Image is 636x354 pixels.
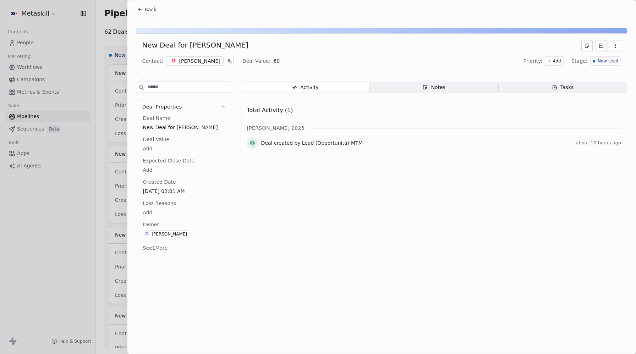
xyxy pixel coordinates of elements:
[552,84,574,91] div: Tasks
[146,231,148,237] div: G
[247,125,305,132] span: [PERSON_NAME] 2025
[141,178,177,186] span: Created Date
[142,103,182,110] span: Deal Properties
[136,115,232,256] div: Deal Properties
[152,232,187,237] div: [PERSON_NAME]
[143,188,225,195] span: [DATE] 02:01 AM
[143,124,225,131] span: New Deal for [PERSON_NAME]
[422,84,445,91] div: Notes
[133,3,161,16] button: Back
[523,57,543,65] span: Priority:
[144,6,157,13] span: Back
[141,157,196,164] span: Expected Close Date
[141,115,172,122] span: Deal Name
[273,58,280,64] span: € 0
[141,221,160,228] span: Owner
[598,58,618,64] span: New Lead
[576,140,621,146] span: about 10 hours ago
[179,57,220,65] div: [PERSON_NAME]
[143,209,225,216] span: Add
[170,58,176,64] span: M
[141,200,177,207] span: Loss Reasons
[553,58,561,64] span: Add
[141,136,171,143] span: Deal Value
[302,139,363,146] span: Lead (Opportunità)-MTM
[261,139,300,146] span: Deal created by
[136,99,232,115] button: Deal Properties
[142,40,248,51] div: New Deal for [PERSON_NAME]
[571,57,587,65] span: Stage:
[138,242,172,254] button: See1More
[143,145,225,152] span: Add
[143,166,225,173] span: Add
[142,57,163,65] div: Contact:
[242,57,270,65] div: Deal Value:
[247,107,293,114] span: Total Activity (1)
